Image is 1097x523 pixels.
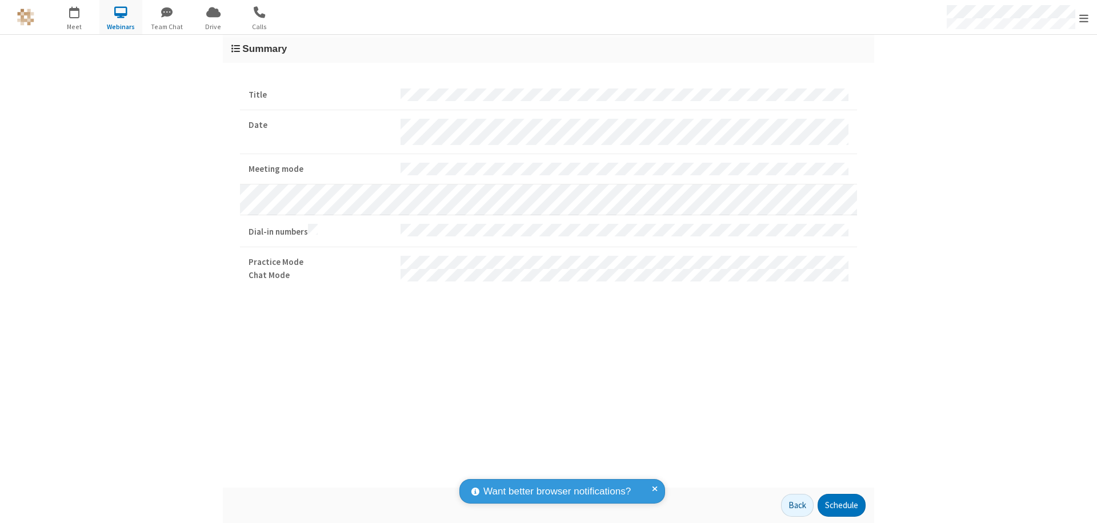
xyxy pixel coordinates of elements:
button: Back [781,494,814,517]
button: Schedule [818,494,866,517]
strong: Title [249,88,392,102]
strong: Chat Mode [249,269,392,282]
span: Webinars [99,22,142,32]
span: Summary [242,43,287,54]
strong: Practice Mode [249,256,392,269]
span: Want better browser notifications? [483,484,631,499]
span: Team Chat [146,22,189,32]
strong: Dial-in numbers [249,224,392,239]
img: QA Selenium DO NOT DELETE OR CHANGE [17,9,34,26]
span: Drive [192,22,235,32]
span: Meet [53,22,96,32]
strong: Date [249,119,392,132]
strong: Meeting mode [249,163,392,176]
span: Calls [238,22,281,32]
